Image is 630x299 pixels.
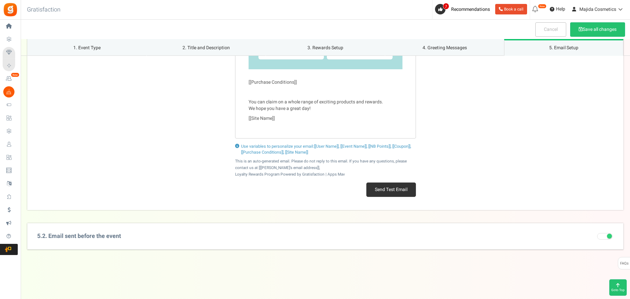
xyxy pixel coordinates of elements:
[249,115,275,122] span: [[Site Name]]
[20,3,68,16] h3: Gratisfaction
[547,4,568,14] a: Help
[249,110,254,115] img: Клікніть і потягніть для переміщення
[538,4,546,9] em: New
[385,39,504,56] a: 4. Greeting Messages
[235,159,407,177] small: This is an auto-generated email. Please do not reply to this email. If you have any questions, pl...
[554,6,565,12] span: Help
[495,4,527,14] a: Book a call
[611,288,625,292] span: Goto Top
[451,6,490,13] span: Recommendations
[241,143,411,155] span: [[User Name]], [[Event Name]], [[NB Points]], [[Coupon]], [[Purchase Conditions]], [[Site Name]]
[249,99,402,112] p: You can claim on a whole range of exciting products and rewards. We hope you have a great day!
[27,39,147,56] a: 1. Event Type
[249,79,297,86] span: Purchase Conditions заповнювач віджет
[579,6,616,13] span: Majida Cosmetics
[620,257,629,270] span: FAQs
[3,73,18,84] a: New
[266,39,385,56] a: 3. Rewards Setup
[504,39,623,56] a: 5. Email Setup
[570,22,625,37] button: Save all changes
[249,79,297,86] span: [[Purchase Conditions]]
[366,182,416,197] button: Send Test Email
[249,115,275,122] span: Site Name заповнювач віджет
[3,2,18,17] img: Gratisfaction
[241,143,411,155] span: Use variables to personalize your email:
[443,3,449,10] span: 7
[11,73,19,77] em: New
[609,279,627,296] button: Goto Top
[435,4,493,14] a: 7 Recommendations
[147,39,266,56] a: 2. Title and Description
[535,22,566,37] a: Cancel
